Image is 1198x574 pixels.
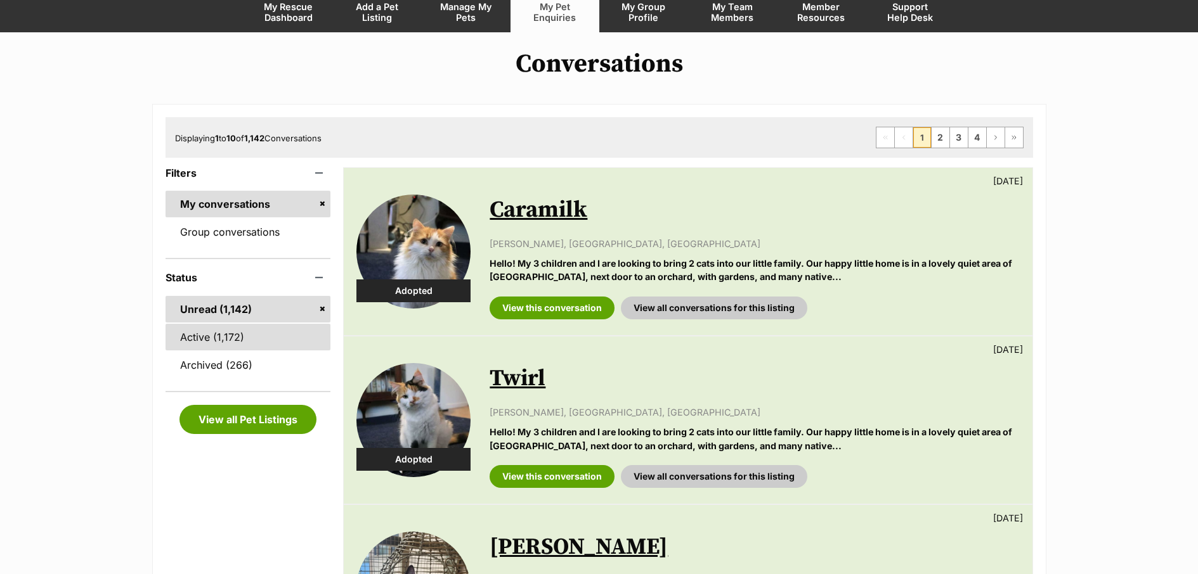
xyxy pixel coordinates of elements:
span: Manage My Pets [438,1,495,23]
p: [PERSON_NAME], [GEOGRAPHIC_DATA], [GEOGRAPHIC_DATA] [490,405,1019,419]
p: [DATE] [993,511,1023,525]
p: [DATE] [993,174,1023,188]
span: My Pet Enquiries [526,1,583,23]
a: View this conversation [490,465,615,488]
a: Page 3 [950,127,968,148]
span: Support Help Desk [882,1,939,23]
a: Caramilk [490,196,587,224]
strong: 10 [226,133,236,143]
p: [PERSON_NAME], [GEOGRAPHIC_DATA], [GEOGRAPHIC_DATA] [490,237,1019,250]
span: Displaying to of Conversations [175,133,322,143]
a: Next page [987,127,1005,148]
span: My Group Profile [615,1,672,23]
a: Unread (1,142) [166,296,331,322]
a: My conversations [166,191,331,217]
span: My Rescue Dashboard [260,1,317,23]
span: Page 1 [913,127,931,148]
header: Status [166,272,331,283]
span: Member Resources [793,1,850,23]
a: Twirl [490,364,545,393]
a: Last page [1005,127,1023,148]
strong: 1 [215,133,219,143]
div: Adopted [356,448,471,471]
img: Twirl [356,363,471,477]
p: Hello! My 3 children and I are looking to bring 2 cats into our little family. Our happy little h... [490,257,1019,284]
a: View this conversation [490,297,615,319]
a: View all conversations for this listing [621,465,807,488]
a: Page 4 [968,127,986,148]
a: View all Pet Listings [179,405,316,434]
a: Active (1,172) [166,324,331,350]
a: View all conversations for this listing [621,297,807,319]
div: Adopted [356,279,471,302]
header: Filters [166,167,331,179]
a: Archived (266) [166,352,331,378]
strong: 1,142 [244,133,264,143]
span: Previous page [895,127,913,148]
p: [DATE] [993,343,1023,356]
span: Add a Pet Listing [349,1,406,23]
img: Caramilk [356,195,471,309]
a: [PERSON_NAME] [490,533,668,561]
a: Group conversations [166,219,331,245]
nav: Pagination [876,127,1024,148]
span: My Team Members [704,1,761,23]
a: Page 2 [932,127,949,148]
span: First page [876,127,894,148]
p: Hello! My 3 children and I are looking to bring 2 cats into our little family. Our happy little h... [490,425,1019,452]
